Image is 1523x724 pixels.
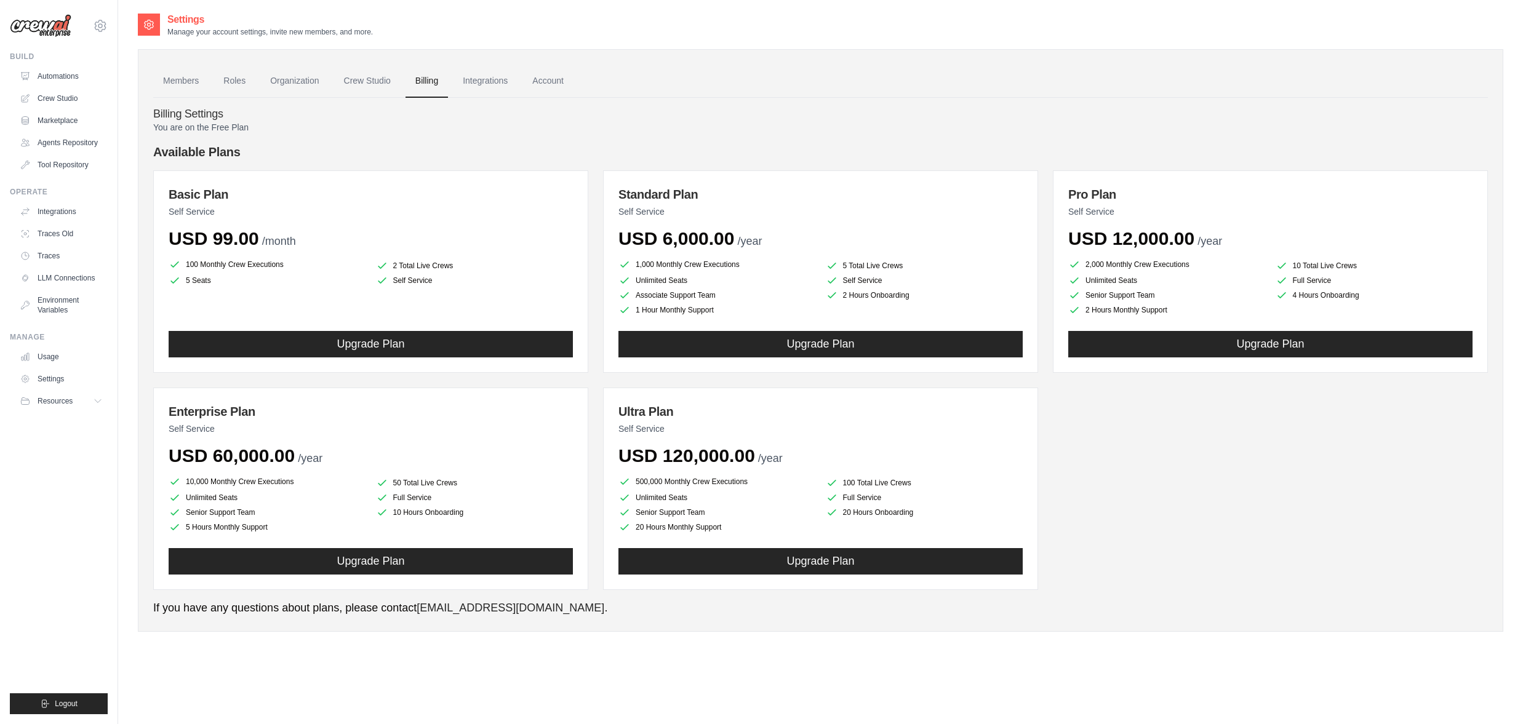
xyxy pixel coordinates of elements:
[826,491,1023,504] li: Full Service
[618,186,1023,203] h3: Standard Plan
[15,224,108,244] a: Traces Old
[169,474,366,489] li: 10,000 Monthly Crew Executions
[169,506,366,519] li: Senior Support Team
[826,260,1023,272] li: 5 Total Live Crews
[169,521,366,533] li: 5 Hours Monthly Support
[169,445,295,466] span: USD 60,000.00
[1068,205,1473,218] p: Self Service
[376,274,574,287] li: Self Service
[15,290,108,320] a: Environment Variables
[153,143,1488,161] h4: Available Plans
[167,27,373,37] p: Manage your account settings, invite new members, and more.
[153,121,1488,133] p: You are on the Free Plan
[618,521,816,533] li: 20 Hours Monthly Support
[15,133,108,153] a: Agents Repository
[618,506,816,519] li: Senior Support Team
[1068,289,1266,301] li: Senior Support Team
[38,396,73,406] span: Resources
[1068,304,1266,316] li: 2 Hours Monthly Support
[1068,257,1266,272] li: 2,000 Monthly Crew Executions
[15,89,108,108] a: Crew Studio
[1276,274,1473,287] li: Full Service
[618,445,755,466] span: USD 120,000.00
[1068,228,1194,249] span: USD 12,000.00
[169,548,573,575] button: Upgrade Plan
[618,403,1023,420] h3: Ultra Plan
[618,548,1023,575] button: Upgrade Plan
[169,186,573,203] h3: Basic Plan
[618,331,1023,357] button: Upgrade Plan
[262,235,296,247] span: /month
[15,111,108,130] a: Marketplace
[1068,331,1473,357] button: Upgrade Plan
[618,205,1023,218] p: Self Service
[169,274,366,287] li: 5 Seats
[214,65,255,98] a: Roles
[376,506,574,519] li: 10 Hours Onboarding
[618,274,816,287] li: Unlimited Seats
[10,693,108,714] button: Logout
[10,14,71,38] img: Logo
[758,452,783,464] span: /year
[169,491,366,504] li: Unlimited Seats
[618,423,1023,435] p: Self Service
[1276,289,1473,301] li: 4 Hours Onboarding
[15,268,108,288] a: LLM Connections
[522,65,574,98] a: Account
[618,304,816,316] li: 1 Hour Monthly Support
[1197,235,1222,247] span: /year
[10,187,108,197] div: Operate
[334,65,401,98] a: Crew Studio
[153,108,1488,121] h4: Billing Settings
[417,602,604,614] a: [EMAIL_ADDRESS][DOMAIN_NAME]
[153,600,1488,616] p: If you have any questions about plans, please contact .
[15,155,108,175] a: Tool Repository
[55,699,78,709] span: Logout
[169,403,573,420] h3: Enterprise Plan
[376,260,574,272] li: 2 Total Live Crews
[618,228,734,249] span: USD 6,000.00
[618,491,816,504] li: Unlimited Seats
[15,66,108,86] a: Automations
[15,369,108,389] a: Settings
[169,205,573,218] p: Self Service
[618,257,816,272] li: 1,000 Monthly Crew Executions
[737,235,762,247] span: /year
[169,331,573,357] button: Upgrade Plan
[15,202,108,221] a: Integrations
[169,228,259,249] span: USD 99.00
[376,477,574,489] li: 50 Total Live Crews
[618,289,816,301] li: Associate Support Team
[618,474,816,489] li: 500,000 Monthly Crew Executions
[169,423,573,435] p: Self Service
[153,65,209,98] a: Members
[1068,274,1266,287] li: Unlimited Seats
[15,391,108,411] button: Resources
[167,12,373,27] h2: Settings
[1068,186,1473,203] h3: Pro Plan
[826,289,1023,301] li: 2 Hours Onboarding
[169,257,366,272] li: 100 Monthly Crew Executions
[298,452,322,464] span: /year
[826,274,1023,287] li: Self Service
[10,52,108,62] div: Build
[15,246,108,266] a: Traces
[1276,260,1473,272] li: 10 Total Live Crews
[406,65,448,98] a: Billing
[826,477,1023,489] li: 100 Total Live Crews
[826,506,1023,519] li: 20 Hours Onboarding
[453,65,518,98] a: Integrations
[15,347,108,367] a: Usage
[260,65,329,98] a: Organization
[10,332,108,342] div: Manage
[376,491,574,504] li: Full Service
